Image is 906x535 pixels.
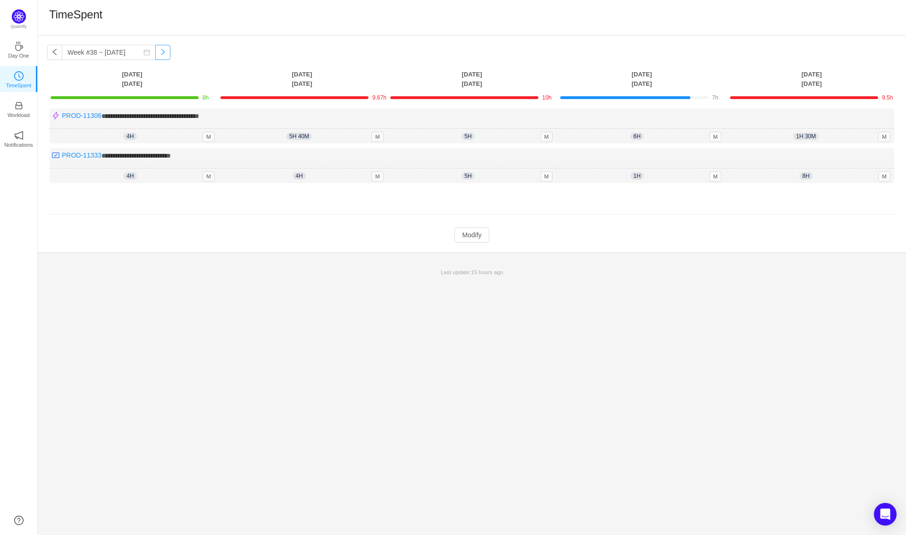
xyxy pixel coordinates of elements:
i: icon: coffee [14,42,24,51]
span: 9.5h [882,94,893,101]
th: [DATE] [DATE] [387,69,557,89]
span: M [202,171,215,182]
span: M [709,132,721,142]
span: 4h [293,172,305,180]
span: 4h [124,172,136,180]
a: PROD-11306 [62,112,101,119]
span: 1h 30m [793,133,819,140]
a: icon: notificationNotifications [14,134,24,143]
span: M [540,132,553,142]
span: 15 hours ago [471,269,503,275]
th: [DATE] [DATE] [727,69,897,89]
button: icon: right [155,45,170,60]
span: 9.67h [372,94,386,101]
img: 10300 [52,151,59,159]
span: M [202,132,215,142]
span: M [371,171,384,182]
span: M [878,132,890,142]
span: 6h [630,133,643,140]
i: icon: clock-circle [14,71,24,81]
span: 8h [799,172,812,180]
span: M [540,171,553,182]
span: M [371,132,384,142]
a: icon: clock-circleTimeSpent [14,74,24,84]
h1: TimeSpent [49,8,102,22]
a: icon: coffeeDay One [14,44,24,54]
button: icon: left [47,45,62,60]
span: 10h [542,94,552,101]
p: Workload [8,111,30,119]
th: [DATE] [DATE] [557,69,727,89]
a: icon: inboxWorkload [14,104,24,113]
i: icon: notification [14,131,24,140]
span: M [709,171,721,182]
p: Notifications [4,141,33,149]
img: Quantify [12,9,26,24]
span: M [878,171,890,182]
button: Modify [454,227,489,242]
span: 5h [461,133,474,140]
i: icon: inbox [14,101,24,110]
img: 10307 [52,112,59,119]
span: 8h [202,94,209,101]
span: 1h [630,172,643,180]
a: PROD-11333 [62,151,101,159]
span: 5h 40m [286,133,312,140]
th: [DATE] [DATE] [217,69,387,89]
span: 4h [124,133,136,140]
p: TimeSpent [6,81,32,90]
span: 5h [461,172,474,180]
i: icon: calendar [143,49,150,56]
div: Open Intercom Messenger [874,503,897,526]
span: Last update: [441,269,503,275]
th: [DATE] [DATE] [47,69,217,89]
a: icon: question-circle [14,516,24,525]
p: Quantify [11,24,27,30]
span: 7h [712,94,718,101]
input: Select a week [62,45,156,60]
p: Day One [8,51,29,60]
